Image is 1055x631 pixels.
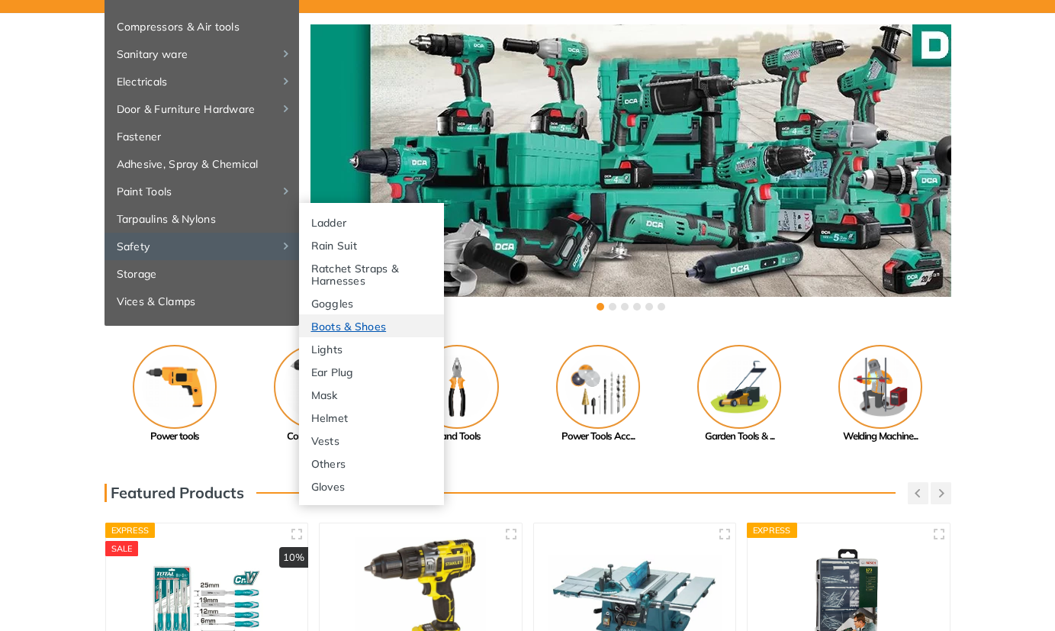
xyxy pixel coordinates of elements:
a: Safety [105,233,299,260]
a: Tarpaulins & Nylons [105,205,299,233]
img: Royal - Power Tools Accessories [556,345,640,429]
h3: Featured Products [105,484,244,502]
a: Lights [299,337,444,360]
img: Royal - Hand Tools [415,345,499,429]
div: SALE [105,541,139,556]
a: Power Tools Acc... [528,345,669,444]
a: Cordless Tools [246,345,387,444]
div: Power Tools Acc... [528,429,669,444]
a: Vices & Clamps [105,288,299,315]
a: Mask [299,383,444,406]
a: Rain Suit [299,233,444,256]
a: Door & Furniture Hardware [105,95,299,123]
a: Sanitary ware [105,40,299,68]
a: Hand Tools [387,345,528,444]
a: Welding Machine... [810,345,951,444]
a: Goggles [299,291,444,314]
a: Storage [105,260,299,288]
a: Ratchet Straps & Harnesses [299,256,444,291]
a: Adhesive, Spray & Chemical [105,150,299,178]
div: Hand Tools [387,429,528,444]
a: Ear Plug [299,360,444,383]
div: Express [105,523,156,538]
div: 10% [279,547,308,568]
img: Royal - Cordless Tools [274,345,358,429]
a: Paint Tools [105,178,299,205]
a: Garden Tools & ... [669,345,810,444]
a: Helmet [299,406,444,429]
div: Garden Tools & ... [669,429,810,444]
a: Power tools [105,345,246,444]
img: Royal - Welding Machine & Tools [838,345,922,429]
a: Ladder [299,211,444,233]
a: Compressors & Air tools [105,13,299,40]
div: Cordless Tools [246,429,387,444]
div: Express [747,523,797,538]
div: Power tools [105,429,246,444]
div: Welding Machine... [810,429,951,444]
a: Vests [299,429,444,452]
a: Others [299,452,444,475]
a: Boots & Shoes [299,314,444,337]
img: Royal - Power tools [133,345,217,429]
img: Royal - Garden Tools & Accessories [697,345,781,429]
a: Electricals [105,68,299,95]
a: Gloves [299,475,444,497]
a: Fastener [105,123,299,150]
